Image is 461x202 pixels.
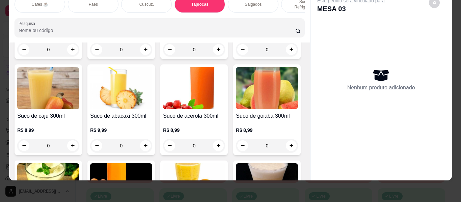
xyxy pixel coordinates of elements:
button: decrease-product-quantity [237,140,248,151]
button: increase-product-quantity [286,44,297,55]
img: product-image [163,67,225,109]
h4: Suco de abacaxi 300ml [90,112,152,120]
p: Cafés ☕ [31,2,48,7]
p: Cuscuz. [139,2,154,7]
p: MESA 03 [317,4,385,13]
p: R$ 8,99 [236,127,298,134]
button: decrease-product-quantity [91,140,102,151]
button: increase-product-quantity [140,44,151,55]
button: decrease-product-quantity [164,44,175,55]
h4: Suco de caju 300ml [17,112,79,120]
p: Tapiocas [191,2,209,7]
button: decrease-product-quantity [91,44,102,55]
button: increase-product-quantity [140,140,151,151]
button: decrease-product-quantity [164,140,175,151]
p: R$ 9,99 [90,127,152,134]
h4: Suco de goiaba 300ml [236,112,298,120]
p: R$ 8,99 [17,127,79,134]
button: increase-product-quantity [286,140,297,151]
input: Pesquisa [19,27,295,34]
button: increase-product-quantity [213,140,224,151]
p: Salgados [245,2,262,7]
button: decrease-product-quantity [237,44,248,55]
button: increase-product-quantity [213,44,224,55]
button: decrease-product-quantity [19,44,29,55]
img: product-image [17,67,79,109]
button: increase-product-quantity [67,140,78,151]
img: product-image [236,67,298,109]
img: product-image [90,67,152,109]
p: R$ 8,99 [163,127,225,134]
button: increase-product-quantity [67,44,78,55]
label: Pesquisa [19,21,37,26]
p: Nenhum produto adicionado [347,84,415,92]
p: Pães [89,2,98,7]
button: decrease-product-quantity [19,140,29,151]
h4: Suco de acerola 300ml [163,112,225,120]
